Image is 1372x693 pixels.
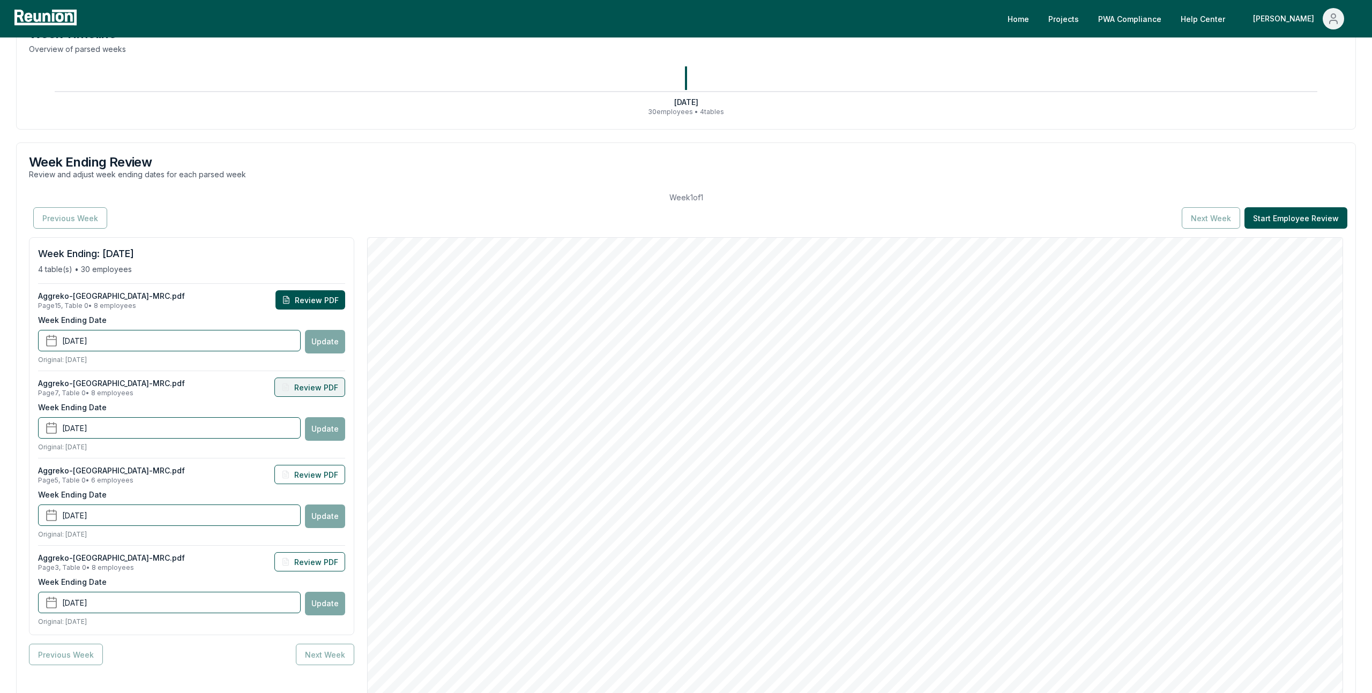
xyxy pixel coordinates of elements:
h3: Week Ending: [DATE] [38,246,134,261]
p: Aggreko-[GEOGRAPHIC_DATA]-MRC.pdf [38,552,185,563]
h3: Week Ending Review [29,156,246,169]
h3: Week Timeline [29,27,1343,40]
p: [DATE] [648,96,724,108]
p: Aggreko-[GEOGRAPHIC_DATA]-MRC.pdf [38,290,185,302]
button: [DATE] [38,592,301,613]
button: [PERSON_NAME] [1244,8,1353,29]
button: Review PDF [274,378,345,397]
label: Week Ending Date [38,489,107,500]
p: Page 5 , Table 0 • 6 employees [38,476,185,485]
p: Aggreko-[GEOGRAPHIC_DATA]-MRC.pdf [38,378,185,389]
label: Week Ending Date [38,314,107,326]
span: Week 1 of 1 [669,192,703,203]
p: Page 7 , Table 0 • 8 employees [38,389,185,397]
p: Page 15 , Table 0 • 8 employees [38,302,185,310]
p: Original: [DATE] [38,443,87,451]
button: [DATE] [38,504,301,526]
button: Review PDF [274,465,345,484]
p: 30 employees • 4 table s [648,108,724,116]
div: [PERSON_NAME] [1253,8,1318,29]
label: Week Ending Date [38,402,107,413]
button: Review PDF [274,552,345,571]
p: Page 3 , Table 0 • 8 employees [38,563,185,572]
button: [DATE] [38,330,301,351]
p: Original: [DATE] [38,617,87,626]
p: Original: [DATE] [38,356,87,364]
button: Start Employee Review [1244,207,1347,229]
a: PWA Compliance [1090,8,1170,29]
p: Review and adjust week ending dates for each parsed week [29,169,246,180]
button: [DATE] [38,417,301,439]
p: Aggreko-[GEOGRAPHIC_DATA]-MRC.pdf [38,465,185,476]
label: Week Ending Date [38,576,107,587]
p: 4 table(s) • 30 employees [38,263,134,275]
a: Projects [1040,8,1087,29]
button: Review PDF [275,290,345,310]
a: Home [999,8,1038,29]
p: Overview of parsed weeks [29,43,1343,55]
a: Help Center [1172,8,1234,29]
p: Original: [DATE] [38,530,87,539]
nav: Main [999,8,1361,29]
